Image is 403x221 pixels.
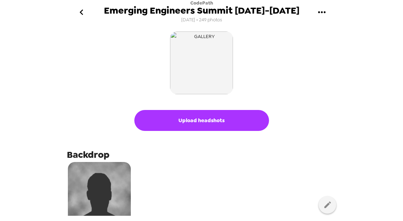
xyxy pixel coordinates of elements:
button: Upload headshots [134,110,269,131]
span: Emerging Engineers Summit [DATE]-[DATE] [104,6,299,15]
span: Backdrop [67,148,109,161]
img: gallery [170,31,233,94]
span: [DATE] • 249 photos [181,15,222,25]
button: gallery menu [310,1,333,24]
button: go back [70,1,93,24]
